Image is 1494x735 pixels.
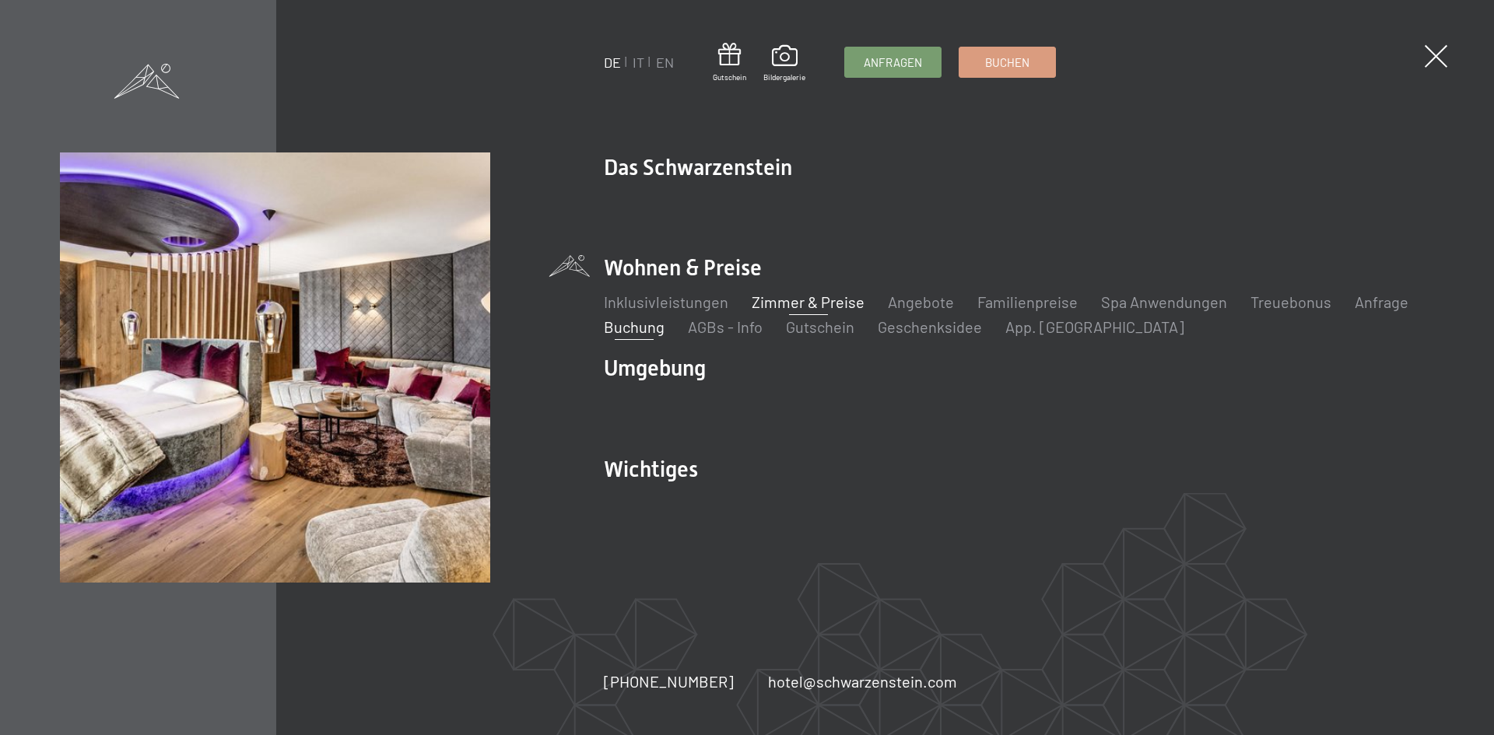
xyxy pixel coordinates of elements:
span: Gutschein [713,72,746,82]
a: Familienpreise [977,292,1078,311]
a: Treuebonus [1250,292,1331,311]
span: [PHONE_NUMBER] [604,672,734,691]
a: App. [GEOGRAPHIC_DATA] [1005,317,1184,336]
a: Buchen [959,47,1055,77]
a: Buchung [604,317,665,336]
a: IT [633,54,644,71]
a: hotel@schwarzenstein.com [768,670,957,692]
span: Bildergalerie [763,72,805,82]
a: Angebote [888,292,954,311]
a: Gutschein [786,317,854,336]
a: EN [656,54,674,71]
span: Buchen [985,54,1029,71]
a: Anfragen [845,47,941,77]
a: Geschenksidee [878,317,982,336]
a: Bildergalerie [763,45,805,82]
a: [PHONE_NUMBER] [604,670,734,692]
a: Spa Anwendungen [1101,292,1227,311]
a: Gutschein [713,43,746,82]
a: Anfrage [1355,292,1408,311]
a: Inklusivleistungen [604,292,728,311]
a: AGBs - Info [688,317,763,336]
span: Anfragen [864,54,922,71]
a: DE [604,54,621,71]
a: Zimmer & Preise [752,292,864,311]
